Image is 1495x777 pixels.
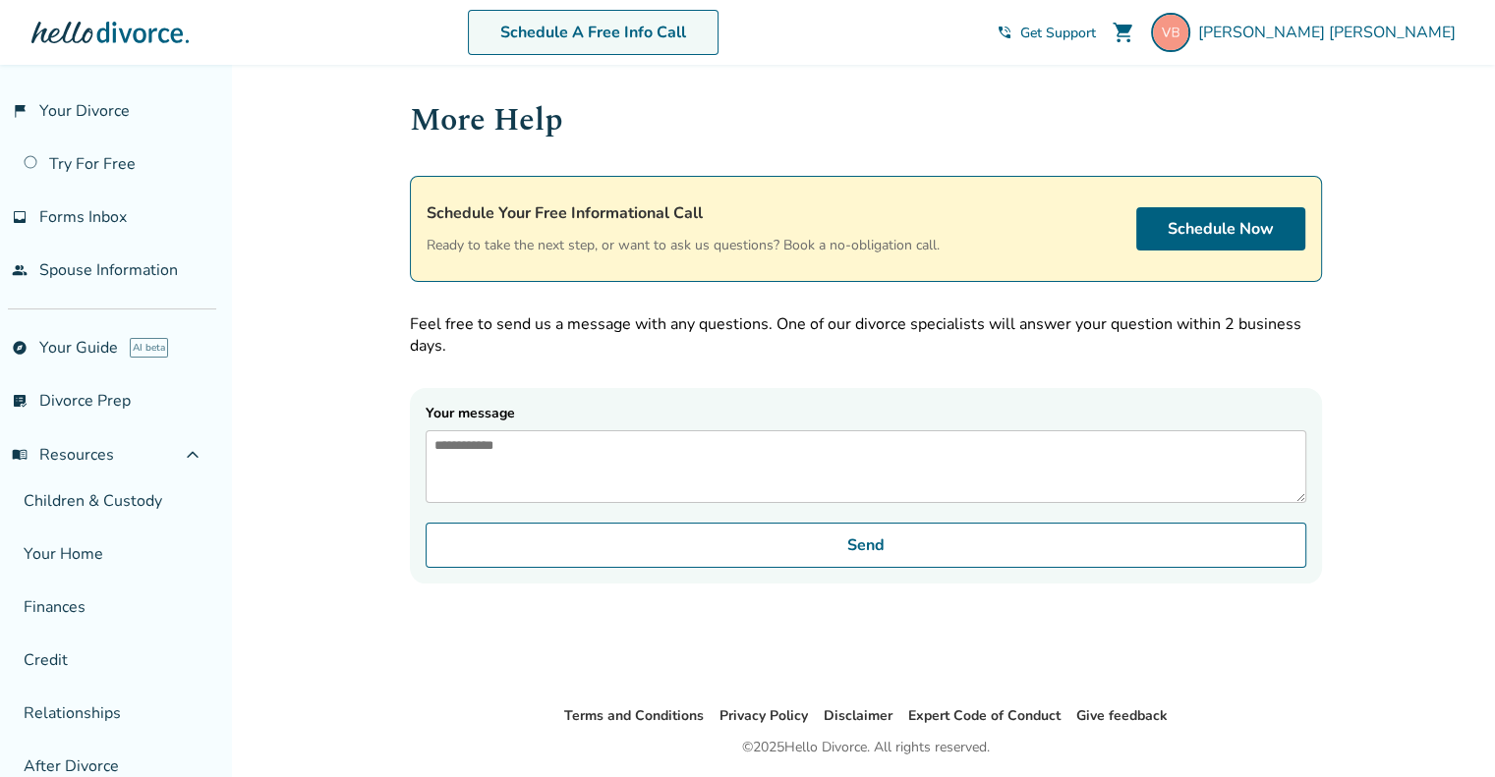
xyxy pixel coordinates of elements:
span: menu_book [12,447,28,463]
span: list_alt_check [12,393,28,409]
span: Resources [12,444,114,466]
li: Give feedback [1076,704,1168,728]
h4: Schedule Your Free Informational Call [427,200,940,226]
span: Get Support [1020,24,1096,42]
iframe: Chat Widget [1397,683,1495,777]
p: Feel free to send us a message with any questions. One of our divorce specialists will answer you... [410,313,1322,357]
div: © 2025 Hello Divorce. All rights reserved. [742,736,990,759]
span: explore [12,340,28,356]
img: vrbagley03@hotmail.com [1151,13,1190,52]
div: Ready to take the next step, or want to ask us questions? Book a no-obligation call. [427,200,940,257]
a: phone_in_talkGet Support [997,24,1096,42]
a: Schedule Now [1136,207,1305,250]
span: expand_less [181,443,204,467]
a: Schedule A Free Info Call [468,10,719,55]
button: Send [426,523,1306,568]
label: Your message [426,404,1306,503]
span: AI beta [130,338,168,358]
h1: More Help [410,96,1322,144]
textarea: Your message [426,430,1306,503]
span: people [12,262,28,278]
a: Privacy Policy [719,706,808,725]
a: Expert Code of Conduct [908,706,1061,725]
span: [PERSON_NAME] [PERSON_NAME] [1198,22,1464,43]
span: shopping_cart [1112,21,1135,44]
li: Disclaimer [824,704,892,728]
span: flag_2 [12,103,28,119]
span: phone_in_talk [997,25,1012,40]
a: Terms and Conditions [564,706,704,725]
span: Forms Inbox [39,206,127,228]
span: inbox [12,209,28,225]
